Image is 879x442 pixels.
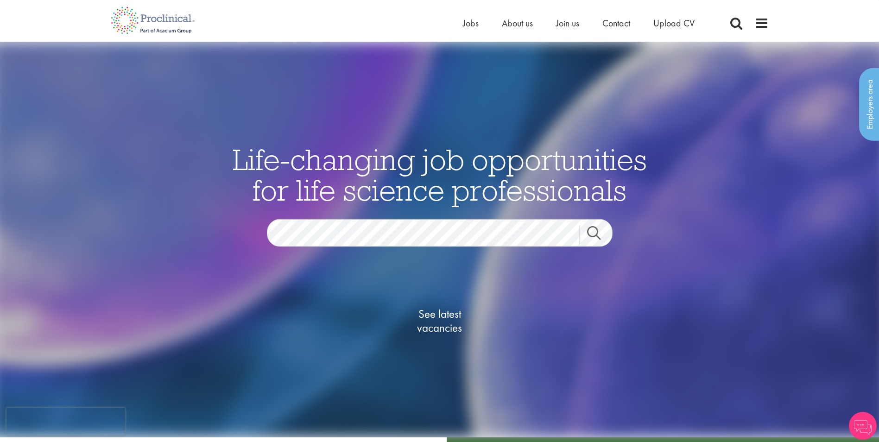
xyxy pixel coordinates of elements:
[463,17,479,29] a: Jobs
[602,17,630,29] a: Contact
[393,270,486,372] a: See latestvacancies
[393,307,486,335] span: See latest vacancies
[233,140,647,208] span: Life-changing job opportunities for life science professionals
[653,17,695,29] a: Upload CV
[6,408,125,436] iframe: reCAPTCHA
[580,226,620,244] a: Job search submit button
[556,17,579,29] a: Join us
[502,17,533,29] a: About us
[849,412,877,440] img: Chatbot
